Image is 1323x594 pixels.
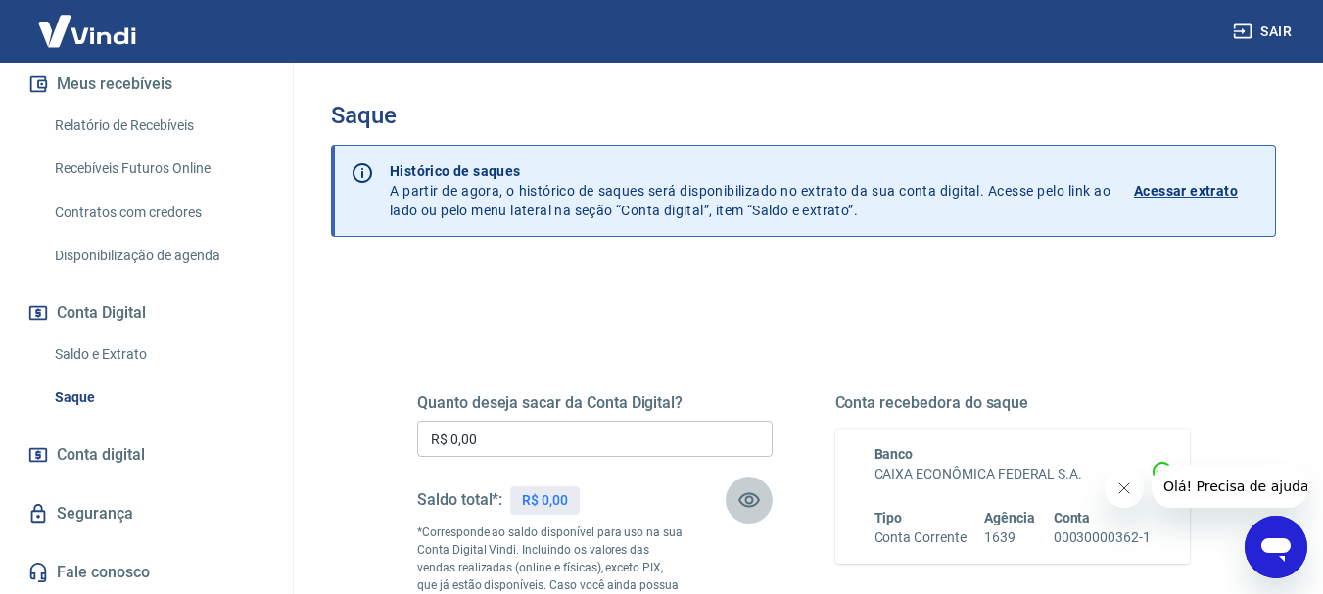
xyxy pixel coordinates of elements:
a: Contratos com credores [47,193,269,233]
span: Agência [984,510,1035,525]
p: Acessar extrato [1134,181,1238,201]
p: Histórico de saques [390,161,1110,181]
a: Segurança [24,492,269,535]
img: Vindi [24,1,151,61]
h6: 00030000362-1 [1054,527,1151,548]
a: Disponibilização de agenda [47,236,269,276]
h5: Conta recebedora do saque [835,393,1191,413]
a: Acessar extrato [1134,161,1259,220]
a: Saque [47,378,269,418]
span: Tipo [874,510,903,525]
h5: Quanto deseja sacar da Conta Digital? [417,393,773,413]
a: Recebíveis Futuros Online [47,149,269,189]
a: Relatório de Recebíveis [47,106,269,146]
span: Banco [874,446,914,462]
h6: 1639 [984,527,1035,548]
button: Sair [1229,14,1299,50]
iframe: Mensagem da empresa [1152,465,1307,508]
a: Saldo e Extrato [47,335,269,375]
iframe: Botão para abrir a janela de mensagens [1245,516,1307,578]
p: R$ 0,00 [522,490,568,511]
button: Conta Digital [24,292,269,335]
span: Conta digital [57,441,145,469]
button: Meus recebíveis [24,63,269,106]
h5: Saldo total*: [417,490,502,510]
a: Conta digital [24,434,269,477]
h6: CAIXA ECONÔMICA FEDERAL S.A. [874,464,1152,484]
h6: Conta Corrente [874,527,967,548]
a: Fale conosco [24,551,269,594]
h3: Saque [331,102,1276,129]
iframe: Fechar mensagem [1105,469,1144,508]
span: Conta [1054,510,1091,525]
span: Olá! Precisa de ajuda? [12,14,165,29]
p: A partir de agora, o histórico de saques será disponibilizado no extrato da sua conta digital. Ac... [390,161,1110,220]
